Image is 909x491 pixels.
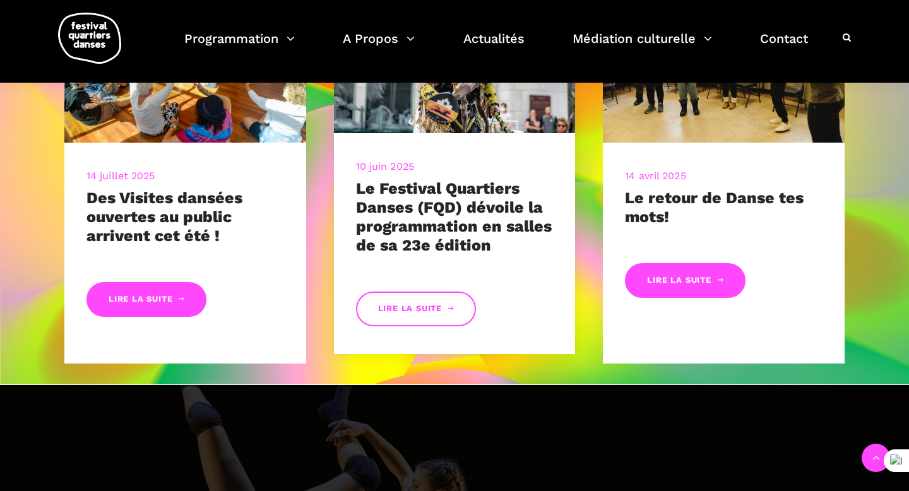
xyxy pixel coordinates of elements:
[86,282,206,317] a: Lire la suite
[625,170,686,182] a: 14 avril 2025
[86,170,155,182] a: 14 juillet 2025
[625,189,804,226] a: Le retour de Danse tes mots!
[356,292,476,326] a: Lire la suite
[760,28,808,65] a: Contact
[343,28,415,65] a: A Propos
[356,160,414,172] a: 10 juin 2025
[184,28,295,65] a: Programmation
[86,189,242,245] a: Des Visites dansées ouvertes au public arrivent cet été !
[463,28,525,65] a: Actualités
[58,13,121,64] img: logo-fqd-med
[625,263,745,298] a: Lire la suite
[573,28,712,65] a: Médiation culturelle
[356,179,552,254] a: Le Festival Quartiers Danses (FQD) dévoile la programmation en salles de sa 23e édition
